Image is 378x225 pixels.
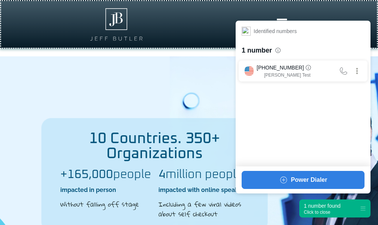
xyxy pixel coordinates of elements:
[60,186,151,194] h2: impacted in person
[60,169,113,181] b: +165,000
[158,199,249,219] h2: Including a few viral videos about self checkout
[158,186,249,194] h2: impacted with online speaking
[60,199,151,209] h2: Without falling off stage
[158,169,249,181] h2: million people
[158,169,166,181] b: 4
[60,169,151,181] h2: people
[42,131,267,161] h2: 10 Countries. 350+ Organizations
